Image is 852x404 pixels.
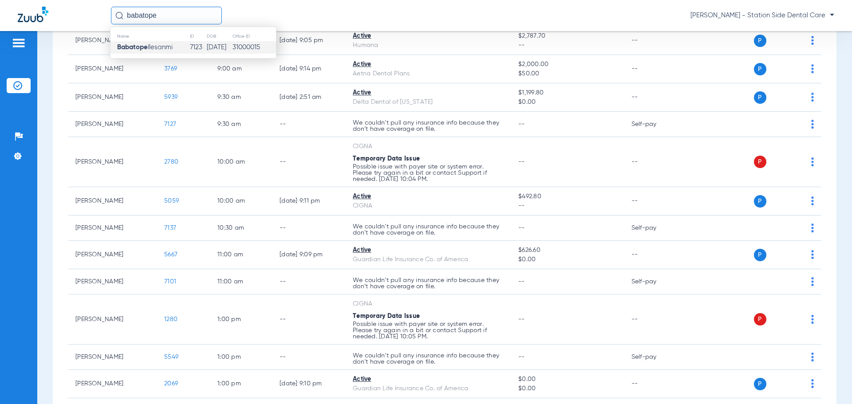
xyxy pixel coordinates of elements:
[210,345,272,370] td: 1:00 PM
[518,201,617,211] span: --
[353,98,504,107] div: Delta Dental of [US_STATE]
[518,316,525,322] span: --
[624,187,684,216] td: --
[754,195,766,208] span: P
[272,269,346,294] td: --
[754,91,766,104] span: P
[353,375,504,384] div: Active
[189,31,206,41] th: ID
[518,88,617,98] span: $1,199.80
[811,120,814,129] img: group-dot-blue.svg
[68,187,157,216] td: [PERSON_NAME]
[353,88,504,98] div: Active
[518,121,525,127] span: --
[518,31,617,41] span: $2,787.70
[210,55,272,83] td: 9:00 AM
[12,38,26,48] img: hamburger-icon
[518,225,525,231] span: --
[272,241,346,269] td: [DATE] 9:09 PM
[811,277,814,286] img: group-dot-blue.svg
[624,294,684,345] td: --
[353,321,504,340] p: Possible issue with payer site or system error. Please try again in a bit or contact Support if n...
[115,12,123,20] img: Search Icon
[624,27,684,55] td: --
[811,315,814,324] img: group-dot-blue.svg
[164,278,176,285] span: 7101
[353,255,504,264] div: Guardian Life Insurance Co. of America
[353,384,504,393] div: Guardian Life Insurance Co. of America
[210,216,272,241] td: 10:30 AM
[164,251,177,258] span: 5667
[232,41,276,54] td: 31000015
[68,345,157,370] td: [PERSON_NAME]
[353,156,420,162] span: Temporary Data Issue
[272,370,346,398] td: [DATE] 9:10 PM
[754,63,766,75] span: P
[164,380,178,387] span: 2069
[68,241,157,269] td: [PERSON_NAME]
[164,198,179,204] span: 5059
[353,224,504,236] p: We couldn’t pull any insurance info because they don’t have coverage on file.
[754,249,766,261] span: P
[353,201,504,211] div: CIGNA
[518,375,617,384] span: $0.00
[353,192,504,201] div: Active
[518,98,617,107] span: $0.00
[811,157,814,166] img: group-dot-blue.svg
[353,41,504,50] div: Humana
[811,379,814,388] img: group-dot-blue.svg
[68,112,157,137] td: [PERSON_NAME]
[210,187,272,216] td: 10:00 AM
[754,313,766,326] span: P
[272,27,346,55] td: [DATE] 9:05 PM
[210,137,272,187] td: 10:00 AM
[272,294,346,345] td: --
[518,255,617,264] span: $0.00
[353,142,504,151] div: CIGNA
[811,196,814,205] img: group-dot-blue.svg
[353,299,504,309] div: CIGNA
[272,55,346,83] td: [DATE] 9:14 PM
[206,41,232,54] td: [DATE]
[811,353,814,361] img: group-dot-blue.svg
[518,69,617,78] span: $50.00
[624,345,684,370] td: Self-pay
[353,246,504,255] div: Active
[111,7,222,24] input: Search for patients
[232,31,276,41] th: Office ID
[353,353,504,365] p: We couldn’t pull any insurance info because they don’t have coverage on file.
[353,120,504,132] p: We couldn’t pull any insurance info because they don’t have coverage on file.
[164,225,176,231] span: 7137
[624,83,684,112] td: --
[210,112,272,137] td: 9:30 AM
[353,31,504,41] div: Active
[272,137,346,187] td: --
[210,269,272,294] td: 11:00 AM
[189,41,206,54] td: 7123
[164,354,178,360] span: 5549
[210,241,272,269] td: 11:00 AM
[210,294,272,345] td: 1:00 PM
[68,370,157,398] td: [PERSON_NAME]
[117,44,173,51] span: Ilesanmi
[68,27,157,55] td: [PERSON_NAME]
[624,112,684,137] td: Self-pay
[518,60,617,69] span: $2,000.00
[811,93,814,102] img: group-dot-blue.svg
[353,69,504,78] div: Aetna Dental Plans
[210,370,272,398] td: 1:00 PM
[624,269,684,294] td: Self-pay
[206,31,232,41] th: DOB
[68,83,157,112] td: [PERSON_NAME]
[754,156,766,168] span: P
[164,121,176,127] span: 7127
[754,35,766,47] span: P
[68,269,157,294] td: [PERSON_NAME]
[164,66,177,72] span: 3769
[164,159,178,165] span: 2780
[272,83,346,112] td: [DATE] 2:51 AM
[353,60,504,69] div: Active
[518,159,525,165] span: --
[811,64,814,73] img: group-dot-blue.svg
[353,313,420,319] span: Temporary Data Issue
